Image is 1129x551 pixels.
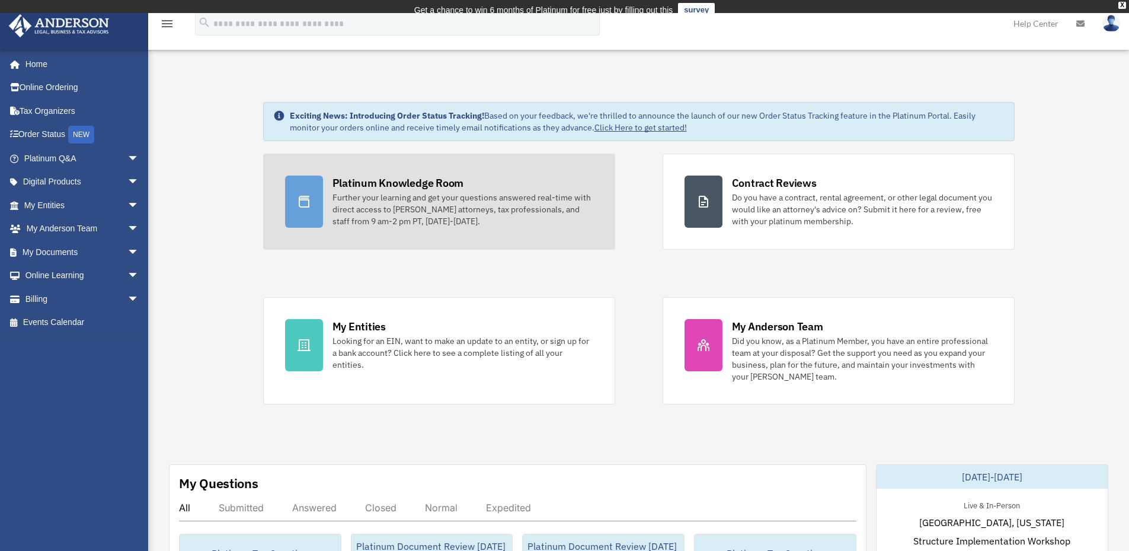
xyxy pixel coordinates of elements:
a: My Entitiesarrow_drop_down [8,193,157,217]
span: [GEOGRAPHIC_DATA], [US_STATE] [919,515,1064,530]
div: Live & In-Person [954,498,1029,511]
div: Do you have a contract, rental agreement, or other legal document you would like an attorney's ad... [732,192,993,227]
a: My Anderson Teamarrow_drop_down [8,217,157,241]
a: My Documentsarrow_drop_down [8,240,157,264]
span: Structure Implementation Workshop [913,534,1070,548]
span: arrow_drop_down [127,264,151,288]
div: My Questions [179,474,258,492]
div: All [179,502,190,514]
span: arrow_drop_down [127,217,151,241]
div: Platinum Knowledge Room [332,176,464,190]
a: Order StatusNEW [8,123,157,147]
div: Further your learning and get your questions answered real-time with direct access to [PERSON_NAM... [332,192,593,227]
div: Get a chance to win 6 months of Platinum for free just by filling out this [414,3,673,17]
div: NEW [68,126,94,144]
div: Did you know, as a Platinum Member, you have an entire professional team at your disposal? Get th... [732,335,993,383]
div: Submitted [219,502,264,514]
div: close [1118,2,1126,9]
a: menu [160,21,174,31]
a: Tax Organizers [8,99,157,123]
a: Platinum Knowledge Room Further your learning and get your questions answered real-time with dire... [263,154,615,250]
img: Anderson Advisors Platinum Portal [5,14,113,37]
div: Closed [365,502,396,514]
span: arrow_drop_down [127,193,151,218]
a: survey [678,3,715,17]
a: Digital Productsarrow_drop_down [8,170,157,194]
div: Looking for an EIN, want to make an update to an entity, or sign up for a bank account? Click her... [332,335,593,371]
a: Online Ordering [8,76,157,100]
a: Online Learningarrow_drop_down [8,264,157,288]
a: Click Here to get started! [594,122,687,133]
span: arrow_drop_down [127,146,151,171]
div: My Anderson Team [732,319,823,334]
i: menu [160,17,174,31]
a: Contract Reviews Do you have a contract, rental agreement, or other legal document you would like... [663,154,1015,250]
div: Normal [425,502,458,514]
span: arrow_drop_down [127,170,151,195]
strong: Exciting News: Introducing Order Status Tracking! [290,110,484,121]
a: Home [8,52,151,76]
a: Events Calendar [8,311,157,335]
div: My Entities [332,319,386,334]
div: Expedited [486,502,531,514]
img: User Pic [1102,15,1120,32]
div: [DATE]-[DATE] [877,465,1108,489]
a: My Entities Looking for an EIN, want to make an update to an entity, or sign up for a bank accoun... [263,297,615,405]
a: My Anderson Team Did you know, as a Platinum Member, you have an entire professional team at your... [663,297,1015,405]
a: Billingarrow_drop_down [8,287,157,311]
div: Contract Reviews [732,176,817,190]
div: Based on your feedback, we're thrilled to announce the launch of our new Order Status Tracking fe... [290,110,1005,133]
span: arrow_drop_down [127,240,151,265]
a: Platinum Q&Aarrow_drop_down [8,146,157,170]
i: search [198,16,211,29]
span: arrow_drop_down [127,287,151,311]
div: Answered [292,502,337,514]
